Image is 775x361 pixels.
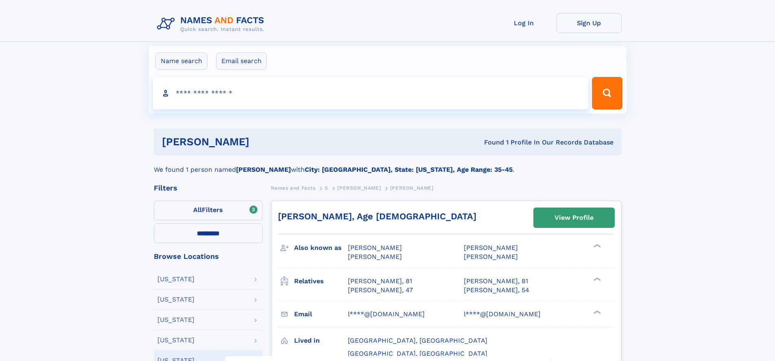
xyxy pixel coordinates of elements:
[348,350,487,357] span: [GEOGRAPHIC_DATA], [GEOGRAPHIC_DATA]
[534,208,614,228] a: View Profile
[337,183,381,193] a: [PERSON_NAME]
[193,206,202,214] span: All
[278,211,476,221] a: [PERSON_NAME], Age [DEMOGRAPHIC_DATA]
[325,183,328,193] a: S
[154,13,271,35] img: Logo Names and Facts
[367,138,613,147] div: Found 1 Profile In Our Records Database
[592,243,601,249] div: ❯
[464,277,528,286] a: [PERSON_NAME], 81
[348,277,412,286] a: [PERSON_NAME], 81
[154,155,622,175] div: We found 1 person named with .
[464,253,518,260] span: [PERSON_NAME]
[348,253,402,260] span: [PERSON_NAME]
[390,185,434,191] span: [PERSON_NAME]
[294,274,348,288] h3: Relatives
[555,208,594,227] div: View Profile
[157,317,194,323] div: [US_STATE]
[153,77,589,109] input: search input
[157,276,194,282] div: [US_STATE]
[162,137,367,147] h1: [PERSON_NAME]
[154,184,263,192] div: Filters
[464,286,529,295] a: [PERSON_NAME], 54
[294,307,348,321] h3: Email
[236,166,291,173] b: [PERSON_NAME]
[294,241,348,255] h3: Also known as
[216,53,267,70] label: Email search
[337,185,381,191] span: [PERSON_NAME]
[155,53,207,70] label: Name search
[157,337,194,343] div: [US_STATE]
[464,244,518,252] span: [PERSON_NAME]
[305,166,513,173] b: City: [GEOGRAPHIC_DATA], State: [US_STATE], Age Range: 35-45
[271,183,316,193] a: Names and Facts
[491,13,557,33] a: Log In
[154,253,263,260] div: Browse Locations
[157,296,194,303] div: [US_STATE]
[348,337,487,344] span: [GEOGRAPHIC_DATA], [GEOGRAPHIC_DATA]
[348,244,402,252] span: [PERSON_NAME]
[592,77,622,109] button: Search Button
[325,185,328,191] span: S
[557,13,622,33] a: Sign Up
[348,286,413,295] a: [PERSON_NAME], 47
[592,276,601,282] div: ❯
[294,334,348,348] h3: Lived in
[592,309,601,315] div: ❯
[154,201,263,220] label: Filters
